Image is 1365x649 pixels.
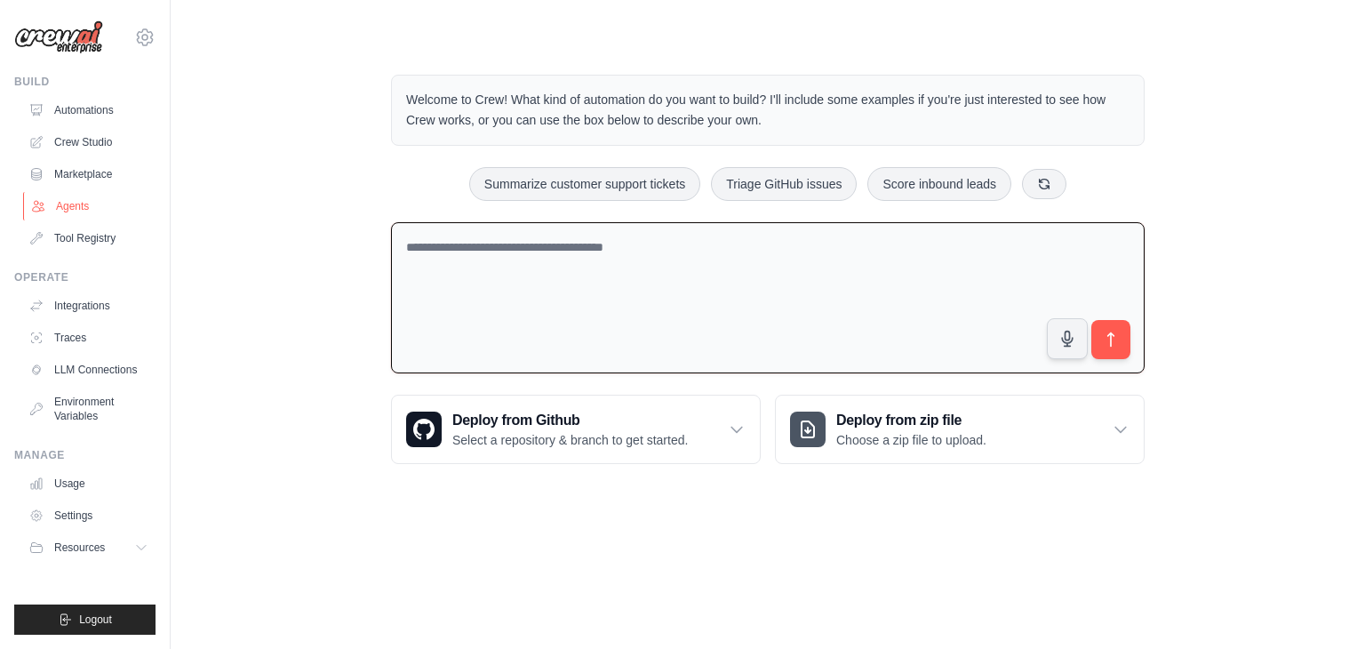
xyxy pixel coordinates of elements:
[21,388,156,430] a: Environment Variables
[14,605,156,635] button: Logout
[21,324,156,352] a: Traces
[867,167,1011,201] button: Score inbound leads
[1276,564,1365,649] div: วิดเจ็ตการแชท
[21,224,156,252] a: Tool Registry
[14,75,156,89] div: Build
[14,448,156,462] div: Manage
[79,613,112,627] span: Logout
[21,469,156,498] a: Usage
[469,167,700,201] button: Summarize customer support tickets
[21,96,156,124] a: Automations
[711,167,857,201] button: Triage GitHub issues
[21,292,156,320] a: Integrations
[21,533,156,562] button: Resources
[836,410,986,431] h3: Deploy from zip file
[14,270,156,284] div: Operate
[452,410,688,431] h3: Deploy from Github
[54,541,105,555] span: Resources
[836,431,986,449] p: Choose a zip file to upload.
[406,90,1130,131] p: Welcome to Crew! What kind of automation do you want to build? I'll include some examples if you'...
[21,160,156,188] a: Marketplace
[23,192,157,220] a: Agents
[1276,564,1365,649] iframe: Chat Widget
[21,128,156,156] a: Crew Studio
[452,431,688,449] p: Select a repository & branch to get started.
[14,20,103,54] img: Logo
[21,501,156,530] a: Settings
[21,356,156,384] a: LLM Connections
